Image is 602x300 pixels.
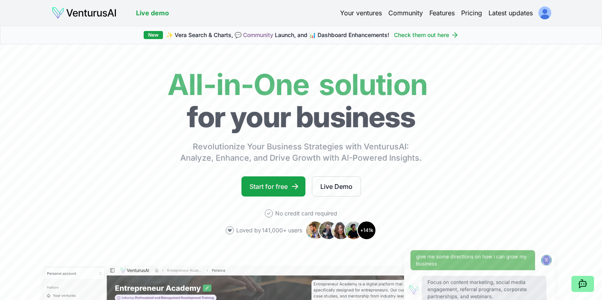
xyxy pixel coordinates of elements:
[318,221,338,240] img: Avatar 2
[344,221,363,240] img: Avatar 4
[331,221,350,240] img: Avatar 3
[52,6,117,19] img: logo
[394,31,459,39] a: Check them out here
[429,8,455,18] a: Features
[461,8,482,18] a: Pricing
[241,176,305,197] a: Start for free
[243,31,273,38] a: Community
[489,8,533,18] a: Latest updates
[166,31,389,39] span: ✨ Vera Search & Charts, 💬 Launch, and 📊 Dashboard Enhancements!
[538,6,551,19] img: ALV-UjWOTjv5YscONrM5MSWCsgZQHMYlcNHq7KAOkxKPgg1AxfAQ3FNGhgnHrDKvvzCQBw3rkdLGpVLRxpQ4ATGxk3c_1OFR1...
[144,31,163,39] div: New
[136,8,169,18] a: Live demo
[340,8,382,18] a: Your ventures
[305,221,325,240] img: Avatar 1
[388,8,423,18] a: Community
[312,176,361,197] a: Live Demo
